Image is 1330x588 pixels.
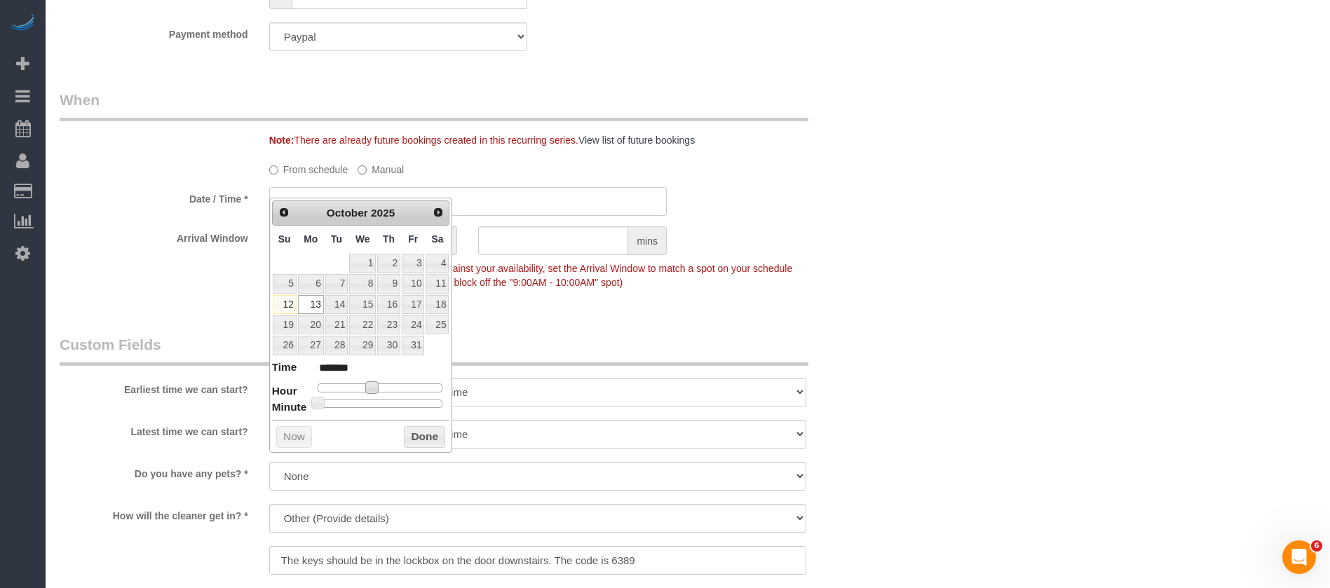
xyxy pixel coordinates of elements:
label: Payment method [49,22,259,41]
a: 25 [426,315,449,334]
a: 27 [298,336,324,355]
label: Latest time we can start? [49,420,259,439]
a: 1 [349,254,376,273]
label: Earliest time we can start? [49,378,259,397]
span: Monday [304,233,318,245]
a: 22 [349,315,376,334]
span: mins [628,226,667,255]
span: Saturday [431,233,443,245]
input: Manual [358,165,367,175]
div: There are already future bookings created in this recurring series. [259,133,887,147]
span: 2025 [371,207,395,219]
iframe: Intercom live chat [1282,540,1316,574]
a: 12 [273,295,297,314]
a: 16 [377,295,400,314]
label: How will the cleaner get in? * [49,504,259,523]
label: Do you have any pets? * [49,462,259,481]
a: 3 [402,254,424,273]
label: Arrival Window [49,226,259,245]
span: 6 [1311,540,1322,552]
dt: Minute [272,399,307,417]
a: 30 [377,336,400,355]
a: 26 [273,336,297,355]
dt: Time [272,360,297,377]
a: 8 [349,274,376,293]
img: Automaid Logo [8,14,36,34]
label: Manual [358,158,404,177]
a: 24 [402,315,424,334]
a: 13 [298,295,324,314]
a: 5 [273,274,297,293]
span: Wednesday [355,233,370,245]
a: 31 [402,336,424,355]
a: 6 [298,274,324,293]
a: 19 [273,315,297,334]
a: 18 [426,295,449,314]
span: Next [433,207,444,218]
a: 7 [325,274,348,293]
input: MM/DD/YYYY HH:MM [269,187,667,216]
span: To make this booking count against your availability, set the Arrival Window to match a spot on y... [269,263,793,288]
button: Done [404,426,445,449]
a: 4 [426,254,449,273]
a: 2 [377,254,400,273]
dt: Hour [272,383,297,401]
a: Prev [274,203,294,222]
button: Now [276,426,312,449]
legend: When [60,90,808,121]
strong: Note: [269,135,294,146]
a: 9 [377,274,400,293]
a: 29 [349,336,376,355]
a: 17 [402,295,424,314]
a: 11 [426,274,449,293]
label: Date / Time * [49,187,259,206]
a: 10 [402,274,424,293]
span: Friday [408,233,418,245]
label: From schedule [269,158,348,177]
a: Next [428,203,448,222]
a: 15 [349,295,376,314]
span: Prev [278,207,290,218]
a: 21 [325,315,348,334]
legend: Custom Fields [60,334,808,366]
span: Tuesday [331,233,342,245]
span: Sunday [278,233,291,245]
a: 14 [325,295,348,314]
a: 28 [325,336,348,355]
a: 23 [377,315,400,334]
a: View list of future bookings [578,135,695,146]
a: 20 [298,315,324,334]
span: Thursday [383,233,395,245]
span: October [327,207,368,219]
input: From schedule [269,165,278,175]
